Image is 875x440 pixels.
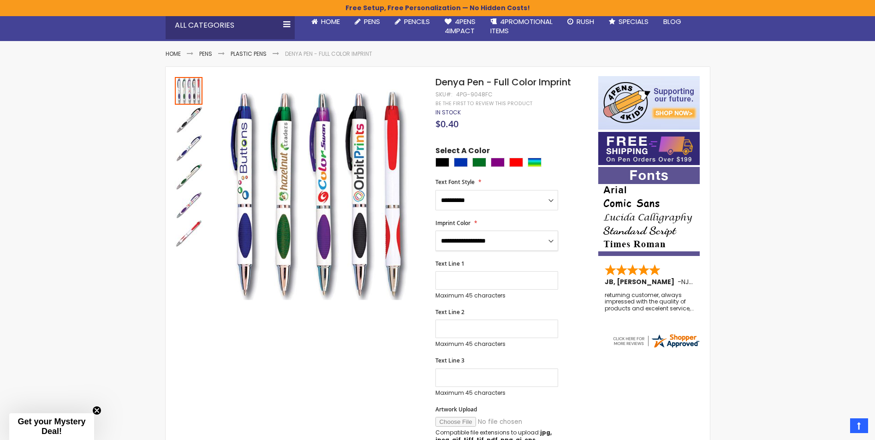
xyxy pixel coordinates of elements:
img: Denya Pen - Full Color Imprint [175,163,202,190]
img: 4pens.com widget logo [612,333,700,349]
div: All Categories [166,12,295,39]
div: Denya Pen - Full Color Imprint [175,219,202,248]
button: Close teaser [92,406,101,415]
a: Plastic Pens [231,50,267,58]
span: In stock [435,108,461,116]
span: Pens [364,17,380,26]
span: Home [321,17,340,26]
span: Get your Mystery Deal! [18,417,85,436]
div: Red [509,158,523,167]
a: Pens [199,50,212,58]
div: Availability [435,109,461,116]
div: Denya Pen - Full Color Imprint [175,162,203,190]
div: Purple [491,158,505,167]
div: Green [472,158,486,167]
span: Imprint Color [435,219,470,227]
p: Maximum 45 characters [435,340,558,348]
p: Maximum 45 characters [435,292,558,299]
div: 4PG-9048FC [456,91,493,98]
img: Denya Pen - Full Color Imprint [175,220,202,248]
span: Select A Color [435,146,490,158]
span: - , [678,277,758,286]
span: NJ [681,277,693,286]
span: Blog [663,17,681,26]
span: $0.40 [435,118,458,130]
a: Rush [560,12,601,32]
a: Pencils [387,12,437,32]
div: Black [435,158,449,167]
span: Text Line 3 [435,357,464,364]
span: Text Line 2 [435,308,464,316]
div: Assorted [528,158,542,167]
div: Denya Pen - Full Color Imprint [175,76,203,105]
span: JB, [PERSON_NAME] [605,277,678,286]
img: Denya Pen - Full Color Imprint [213,89,423,300]
span: Pencils [404,17,430,26]
a: Specials [601,12,656,32]
img: Denya Pen - Full Color Imprint [175,106,202,133]
span: Text Font Style [435,178,475,186]
img: font-personalization-examples [598,167,700,256]
p: Maximum 45 characters [435,389,558,397]
span: Rush [577,17,594,26]
div: Denya Pen - Full Color Imprint [175,105,203,133]
img: Denya Pen - Full Color Imprint [175,134,202,162]
li: Denya Pen - Full Color Imprint [285,50,372,58]
span: Specials [619,17,649,26]
a: Be the first to review this product [435,100,532,107]
div: Blue [454,158,468,167]
div: returning customer, always impressed with the quality of products and excelent service, will retu... [605,292,694,312]
span: Denya Pen - Full Color Imprint [435,76,571,89]
span: Artwork Upload [435,405,477,413]
img: Free shipping on orders over $199 [598,132,700,165]
a: Blog [656,12,689,32]
strong: SKU [435,90,452,98]
div: Get your Mystery Deal!Close teaser [9,413,94,440]
a: Home [166,50,181,58]
a: 4PROMOTIONALITEMS [483,12,560,42]
span: Text Line 1 [435,260,464,268]
div: Denya Pen - Full Color Imprint [175,133,203,162]
a: 4pens.com certificate URL [612,343,700,351]
a: Home [304,12,347,32]
img: 4pens 4 kids [598,76,700,130]
span: 4Pens 4impact [445,17,476,36]
a: 4Pens4impact [437,12,483,42]
a: Top [850,418,868,433]
span: 4PROMOTIONAL ITEMS [490,17,553,36]
a: Pens [347,12,387,32]
img: Denya Pen - Full Color Imprint [175,191,202,219]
